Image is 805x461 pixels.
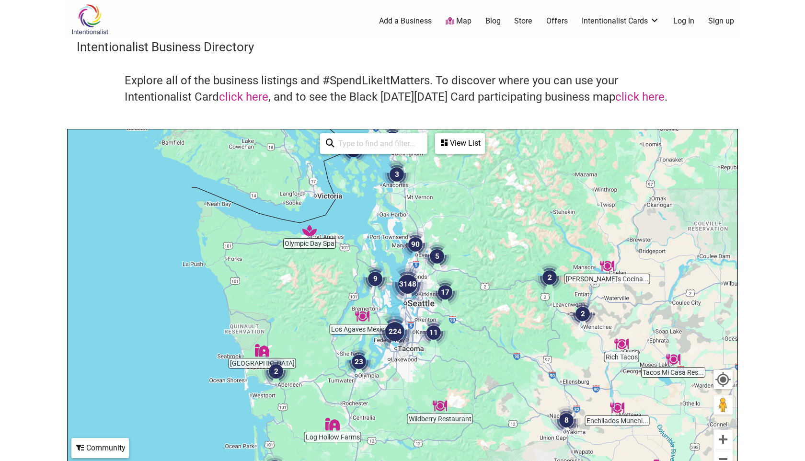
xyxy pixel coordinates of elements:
[302,223,317,238] div: Olympic Day Spa
[389,265,427,303] div: 3148
[708,16,734,26] a: Sign up
[334,134,422,153] input: Type to find and filter...
[125,73,680,105] h4: Explore all of the business listings and #SpendLikeItMatters. To discover where you can use your ...
[255,343,269,357] div: Sky Island Farm
[262,357,290,386] div: 2
[600,259,614,273] div: Marcela's Cocina Mexicana
[382,160,411,189] div: 3
[514,16,532,26] a: Store
[614,337,629,351] div: Rich Tacos
[713,430,733,449] button: Zoom in
[401,230,430,259] div: 90
[376,312,414,351] div: 224
[361,265,390,293] div: 9
[433,399,447,413] div: Wildberry Restaurant
[435,133,485,154] div: See a list of the visible businesses
[546,16,568,26] a: Offers
[535,263,564,292] div: 2
[446,16,471,27] a: Map
[419,318,448,347] div: 11
[485,16,501,26] a: Blog
[615,90,665,104] a: click here
[552,406,581,435] div: 8
[77,38,728,56] h3: Intentionalist Business Directory
[379,16,432,26] a: Add a Business
[219,90,268,104] a: click here
[713,395,733,415] button: Drag Pegman onto the map to open Street View
[72,439,128,457] div: Community
[345,347,373,376] div: 23
[610,401,624,415] div: Enchilados Munchies Bar
[431,278,460,307] div: 17
[355,309,369,323] div: Los Agaves Mexican Restaurant
[436,134,484,152] div: View List
[320,133,427,154] div: Type to search and filter
[673,16,694,26] a: Log In
[67,4,113,35] img: Intentionalist
[325,417,340,431] div: Log Hollow Farms
[666,352,680,367] div: Tacos Mi Casa Restaurant
[713,370,733,389] button: Your Location
[71,438,129,458] div: Filter by Community
[568,300,597,328] div: 2
[423,242,451,271] div: 5
[582,16,659,26] a: Intentionalist Cards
